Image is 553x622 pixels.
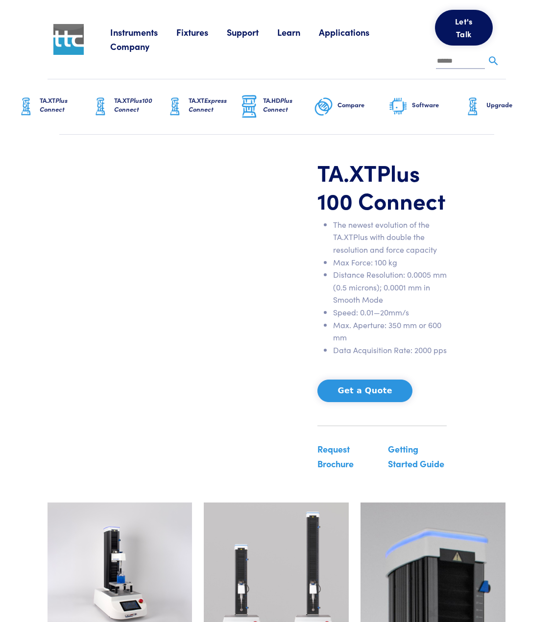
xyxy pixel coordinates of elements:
h1: TA.XTPlus 100 Connect [317,158,447,215]
h6: TA.XT [40,96,91,114]
h6: TA.XT [114,96,165,114]
img: software-graphic.png [388,96,408,117]
a: TA.XTPlus100 Connect [91,79,165,134]
img: ta-xt-graphic.png [16,95,36,119]
span: Plus Connect [263,96,292,114]
li: Distance Resolution: 0.0005 mm (0.5 microns); 0.0001 mm in Smooth Mode [333,268,447,306]
a: Learn [277,26,319,38]
img: ta-hd-graphic.png [240,94,259,120]
a: Compare [314,79,388,134]
a: Company [110,40,168,52]
h6: Upgrade [486,100,537,109]
a: Request Brochure [317,443,354,470]
button: Let's Talk [435,10,493,46]
li: Data Acquisition Rate: 2000 pps [333,344,447,357]
h6: TA.HD [263,96,314,114]
li: Max Force: 100 kg [333,256,447,269]
a: Applications [319,26,388,38]
span: Plus Connect [40,96,68,114]
img: ta-xt-graphic.png [91,95,110,119]
a: TA.XTExpress Connect [165,79,240,134]
span: Plus100 Connect [114,96,152,114]
a: Support [227,26,277,38]
h6: Software [412,100,463,109]
h6: Compare [337,100,388,109]
iframe: TAXTplus100C-4K-no sound [71,158,271,271]
a: TA.HDPlus Connect [240,79,314,134]
img: ttc_logo_1x1_v1.0.png [53,24,84,54]
li: Speed: 0.01—20mm/s [333,306,447,319]
img: ta-xt-graphic.png [463,95,482,119]
span: Express Connect [189,96,227,114]
h6: TA.XT [189,96,240,114]
a: Instruments [110,26,176,38]
button: Get a Quote [317,380,412,402]
img: compare-graphic.png [314,95,334,119]
a: Fixtures [176,26,227,38]
a: TA.XTPlus Connect [16,79,91,134]
img: ta-xt-graphic.png [165,95,185,119]
li: The newest evolution of the TA.XTPlus with double the resolution and force capacity [333,218,447,256]
a: Getting Started Guide [388,443,444,470]
a: Upgrade [463,79,537,134]
li: Max. Aperture: 350 mm or 600 mm [333,319,447,344]
a: Software [388,79,463,134]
